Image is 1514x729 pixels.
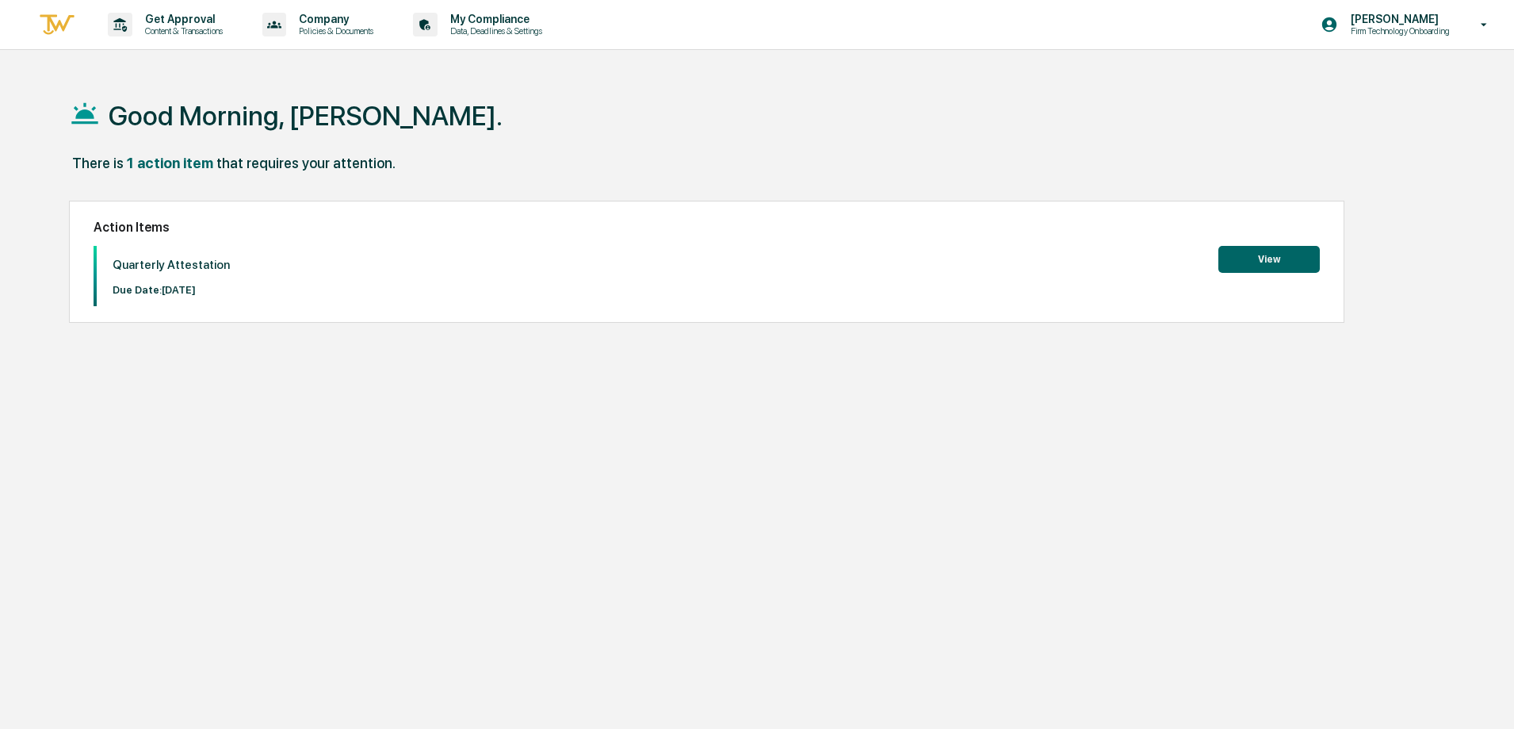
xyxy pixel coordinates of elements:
[1338,13,1458,25] p: [PERSON_NAME]
[286,25,381,36] p: Policies & Documents
[132,25,231,36] p: Content & Transactions
[94,220,1320,235] h2: Action Items
[127,155,213,171] div: 1 action item
[132,13,231,25] p: Get Approval
[438,25,550,36] p: Data, Deadlines & Settings
[113,284,230,296] p: Due Date: [DATE]
[216,155,396,171] div: that requires your attention.
[286,13,381,25] p: Company
[438,13,550,25] p: My Compliance
[72,155,124,171] div: There is
[38,12,76,38] img: logo
[113,258,230,272] p: Quarterly Attestation
[1338,25,1458,36] p: Firm Technology Onboarding
[1218,251,1320,266] a: View
[109,100,503,132] h1: Good Morning, [PERSON_NAME].
[1218,246,1320,273] button: View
